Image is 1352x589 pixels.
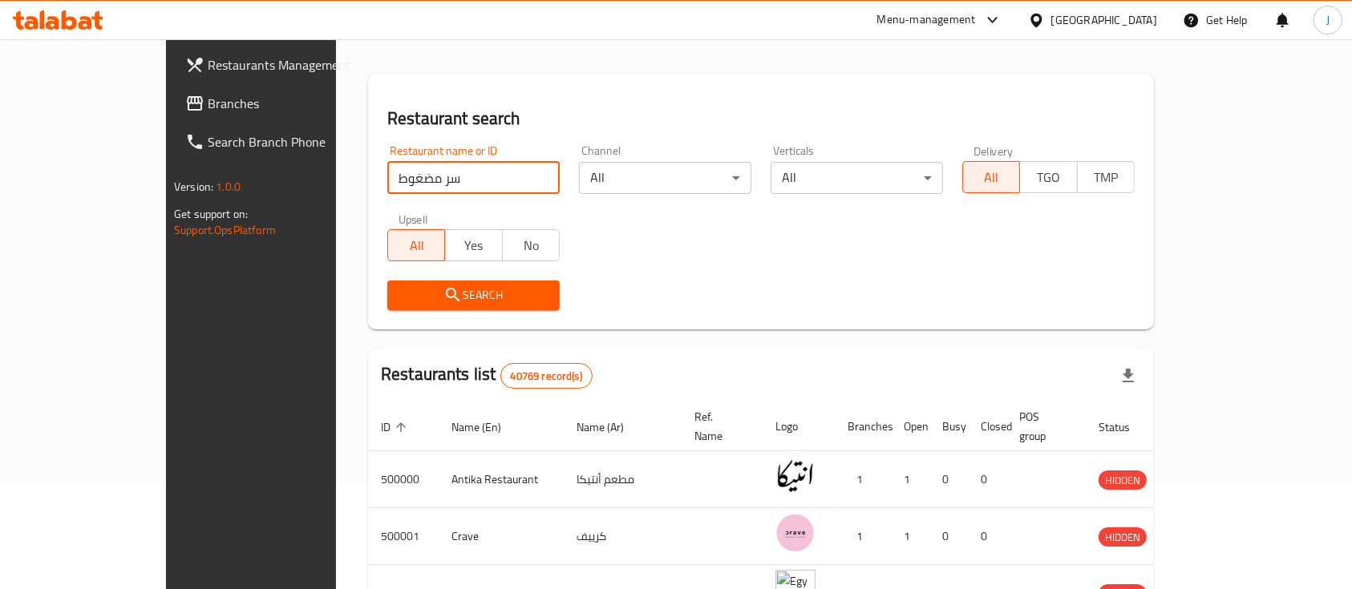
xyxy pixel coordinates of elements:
div: Menu-management [877,10,976,30]
th: Closed [968,402,1006,451]
button: No [502,229,560,261]
h2: Menu management [368,16,526,42]
span: POS group [1019,407,1067,446]
span: Version: [174,176,213,197]
th: Branches [835,402,891,451]
span: HIDDEN [1099,528,1147,547]
span: Status [1099,418,1151,437]
span: TGO [1026,166,1071,189]
span: 40769 record(s) [501,369,592,384]
span: Restaurants Management [208,55,379,75]
div: [GEOGRAPHIC_DATA] [1051,11,1157,29]
td: Antika Restaurant [439,451,564,508]
th: Logo [763,402,835,451]
td: 0 [968,451,1006,508]
td: 1 [835,451,891,508]
span: Name (En) [451,418,522,437]
td: كرييف [564,508,682,565]
span: HIDDEN [1099,471,1147,490]
label: Delivery [974,145,1014,156]
button: Yes [444,229,502,261]
button: All [962,161,1020,193]
span: Ref. Name [694,407,743,446]
h2: Restaurants list [381,362,593,389]
span: Get support on: [174,204,248,224]
td: 0 [929,451,968,508]
span: Search Branch Phone [208,132,379,151]
td: 0 [929,508,968,565]
button: All [387,229,445,261]
button: Search [387,280,560,310]
div: Total records count [500,363,593,389]
td: Crave [439,508,564,565]
label: Upsell [399,213,428,224]
span: 1.0.0 [216,176,241,197]
input: Search for restaurant name or ID.. [387,162,560,194]
td: 500000 [368,451,439,508]
a: Search Branch Phone [172,123,392,161]
td: 1 [891,451,929,508]
h2: Restaurant search [387,107,1135,131]
a: Branches [172,84,392,123]
span: All [969,166,1014,189]
div: Export file [1109,357,1148,395]
span: All [395,234,439,257]
button: TMP [1077,161,1135,193]
span: Search [400,285,547,305]
img: Antika Restaurant [775,456,816,496]
span: TMP [1084,166,1128,189]
span: J [1326,11,1330,29]
td: 0 [968,508,1006,565]
td: 500001 [368,508,439,565]
td: مطعم أنتيكا [564,451,682,508]
button: TGO [1019,161,1077,193]
th: Open [891,402,929,451]
td: 1 [835,508,891,565]
span: Branches [208,94,379,113]
span: Name (Ar) [577,418,645,437]
span: No [509,234,553,257]
div: All [579,162,751,194]
td: 1 [891,508,929,565]
a: Restaurants Management [172,46,392,84]
span: Yes [451,234,496,257]
div: All [771,162,943,194]
img: Crave [775,513,816,553]
span: ID [381,418,411,437]
a: Support.OpsPlatform [174,220,276,240]
th: Busy [929,402,968,451]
